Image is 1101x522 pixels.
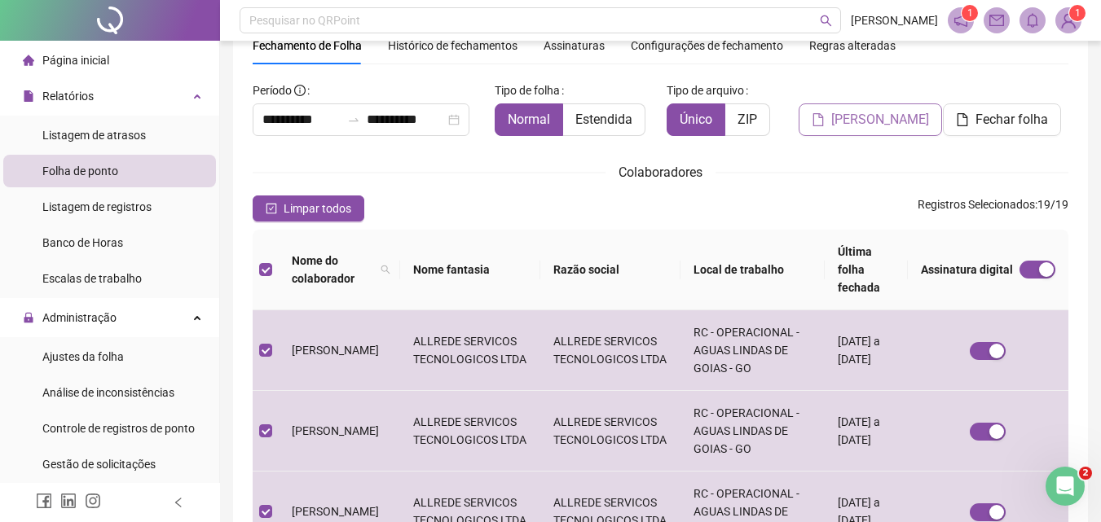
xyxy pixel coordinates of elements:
[292,344,379,357] span: [PERSON_NAME]
[918,198,1035,211] span: Registros Selecionados
[956,113,969,126] span: file
[253,39,362,52] span: Fechamento de Folha
[680,310,825,391] td: RC - OPERACIONAL - AGUAS LINDAS DE GOIAS - GO
[347,113,360,126] span: swap-right
[1069,5,1086,21] sup: Atualize o seu contato no menu Meus Dados
[680,230,825,310] th: Local de trabalho
[42,272,142,285] span: Escalas de trabalho
[294,85,306,96] span: info-circle
[60,493,77,509] span: linkedin
[85,493,101,509] span: instagram
[851,11,938,29] span: [PERSON_NAME]
[967,7,973,19] span: 1
[943,103,1061,136] button: Fechar folha
[292,252,374,287] span: Nome do colaborador
[820,15,832,27] span: search
[975,110,1048,129] span: Fechar folha
[812,113,825,126] span: file
[825,310,908,391] td: [DATE] a [DATE]
[42,90,94,103] span: Relatórios
[825,230,908,310] th: Última folha fechada
[284,200,351,217] span: Limpar todos
[42,129,146,142] span: Listagem de atrasos
[292,505,379,518] span: [PERSON_NAME]
[575,112,632,127] span: Estendida
[292,424,379,437] span: [PERSON_NAME]
[540,310,680,391] td: ALLREDE SERVICOS TECNOLOGICOS LTDA
[495,81,560,99] span: Tipo de folha
[799,103,942,136] button: [PERSON_NAME]
[918,195,1068,222] span: : 19 / 19
[953,13,968,28] span: notification
[23,90,34,102] span: file
[1025,13,1040,28] span: bell
[42,164,118,178] span: Folha de ponto
[667,81,744,99] span: Tipo de arquivo
[253,84,292,97] span: Período
[508,112,550,127] span: Normal
[1046,467,1085,506] iframe: Intercom live chat
[42,422,195,435] span: Controle de registros de ponto
[42,311,117,324] span: Administração
[680,391,825,472] td: RC - OPERACIONAL - AGUAS LINDAS DE GOIAS - GO
[809,40,896,51] span: Regras alteradas
[36,493,52,509] span: facebook
[42,386,174,399] span: Análise de inconsistências
[23,55,34,66] span: home
[989,13,1004,28] span: mail
[42,350,124,363] span: Ajustes da folha
[921,261,1013,279] span: Assinatura digital
[253,195,364,222] button: Limpar todos
[738,112,757,127] span: ZIP
[173,497,184,508] span: left
[540,391,680,472] td: ALLREDE SERVICOS TECNOLOGICOS LTDA
[42,458,156,471] span: Gestão de solicitações
[347,113,360,126] span: to
[42,236,123,249] span: Banco de Horas
[388,39,517,52] span: Histórico de fechamentos
[1075,7,1081,19] span: 1
[1079,467,1092,480] span: 2
[266,203,277,214] span: check-square
[825,391,908,472] td: [DATE] a [DATE]
[400,230,540,310] th: Nome fantasia
[377,248,394,291] span: search
[962,5,978,21] sup: 1
[540,230,680,310] th: Razão social
[42,200,152,213] span: Listagem de registros
[544,40,605,51] span: Assinaturas
[400,391,540,472] td: ALLREDE SERVICOS TECNOLOGICOS LTDA
[381,265,390,274] span: search
[400,310,540,391] td: ALLREDE SERVICOS TECNOLOGICOS LTDA
[1056,8,1081,33] img: 86995
[42,54,109,67] span: Página inicial
[831,110,929,129] span: [PERSON_NAME]
[23,312,34,323] span: lock
[619,164,702,180] span: Colaboradores
[680,112,712,127] span: Único
[631,40,783,51] span: Configurações de fechamento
